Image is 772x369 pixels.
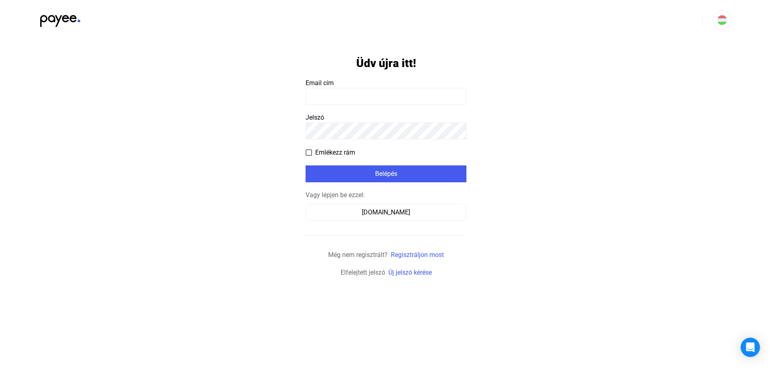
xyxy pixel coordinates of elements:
button: Belépés [306,165,466,182]
div: Vagy lépjen be ezzel: [306,190,466,200]
img: HU [717,15,727,25]
a: Regisztráljon most [391,251,444,259]
button: [DOMAIN_NAME] [306,204,466,221]
span: Email cím [306,79,334,87]
span: Még nem regisztrált? [328,251,388,259]
h1: Üdv újra itt! [356,56,416,70]
a: [DOMAIN_NAME] [306,208,466,216]
a: Új jelszó kérése [388,269,432,276]
div: Open Intercom Messenger [741,338,760,357]
div: [DOMAIN_NAME] [308,208,464,217]
img: black-payee-blue-dot.svg [40,10,80,27]
span: Elfelejtett jelszó [341,269,385,276]
span: Jelszó [306,114,324,121]
span: Emlékezz rám [315,148,355,157]
div: Belépés [308,169,464,179]
button: HU [712,10,732,30]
